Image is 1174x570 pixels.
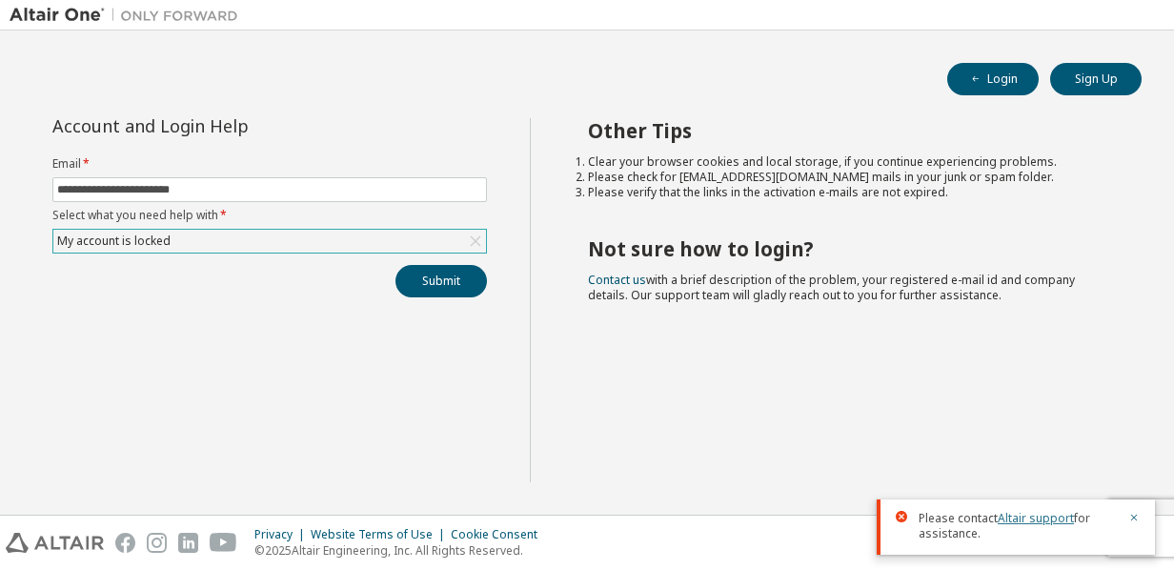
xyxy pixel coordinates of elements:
li: Clear your browser cookies and local storage, if you continue experiencing problems. [588,154,1108,170]
img: Altair One [10,6,248,25]
li: Please verify that the links in the activation e-mails are not expired. [588,185,1108,200]
button: Login [947,63,1039,95]
h2: Not sure how to login? [588,236,1108,261]
a: Contact us [588,272,646,288]
p: © 2025 Altair Engineering, Inc. All Rights Reserved. [254,542,549,559]
label: Email [52,156,487,172]
div: My account is locked [54,231,173,252]
a: Altair support [998,510,1074,526]
div: Cookie Consent [451,527,549,542]
label: Select what you need help with [52,208,487,223]
div: Website Terms of Use [311,527,451,542]
div: Account and Login Help [52,118,400,133]
h2: Other Tips [588,118,1108,143]
img: altair_logo.svg [6,533,104,553]
img: facebook.svg [115,533,135,553]
button: Submit [395,265,487,297]
div: My account is locked [53,230,486,253]
img: linkedin.svg [178,533,198,553]
img: instagram.svg [147,533,167,553]
span: Please contact for assistance. [919,511,1117,541]
span: with a brief description of the problem, your registered e-mail id and company details. Our suppo... [588,272,1075,303]
div: Privacy [254,527,311,542]
li: Please check for [EMAIL_ADDRESS][DOMAIN_NAME] mails in your junk or spam folder. [588,170,1108,185]
button: Sign Up [1050,63,1142,95]
img: youtube.svg [210,533,237,553]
